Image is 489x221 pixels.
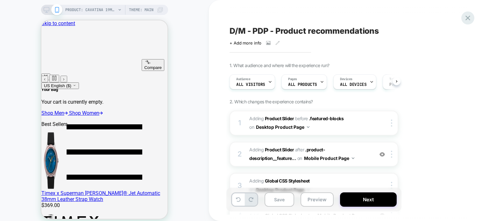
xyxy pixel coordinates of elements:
[65,5,116,15] span: PRODUCT: Cavatina 19mm Leather Strap Watch [tw2w78500]
[295,116,308,121] span: BEFORE
[3,63,30,68] span: US English ($)
[249,116,294,121] span: Adding
[307,126,309,128] img: down arrow
[265,192,294,207] button: Save
[236,77,251,81] span: Audience
[295,147,304,152] span: AFTER
[389,82,411,87] span: Page Load
[249,185,254,193] span: on
[237,179,243,192] div: 3
[288,77,297,81] span: Pages
[379,152,385,157] img: crossed eye
[230,26,379,36] span: D/M - PDP - Product recommendations
[301,192,334,207] button: Preview
[237,117,243,129] div: 1
[249,147,294,152] span: Adding
[265,116,294,121] b: Product Slider
[265,178,310,183] b: Global CSS Stylesheet
[129,5,153,15] span: Theme: MAIN
[8,54,18,62] button: Pause Slideshow
[391,151,392,158] img: close
[391,182,392,189] img: close
[249,123,254,131] span: on
[340,82,366,87] span: ALL DEVICES
[249,177,371,194] span: Adding
[230,63,329,68] span: 1. What audience and where will the experience run?
[236,82,265,87] span: All Visitors
[256,122,309,132] button: Desktop Product Page
[230,40,261,45] span: + Add more info
[304,154,354,163] button: Mobile Product Page
[340,192,397,207] button: Next
[288,82,317,87] span: ALL PRODUCTS
[297,154,302,162] span: on
[352,157,354,159] img: down arrow
[256,185,309,194] button: Desktop Product Page
[340,77,352,81] span: Devices
[230,99,313,104] span: 2. Which changes the experience contains?
[391,120,392,127] img: close
[19,55,26,62] button: Next slide
[237,148,243,161] div: 2
[389,77,402,81] span: Trigger
[309,116,344,121] span: .featured-blocks
[265,147,294,152] b: Product Slider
